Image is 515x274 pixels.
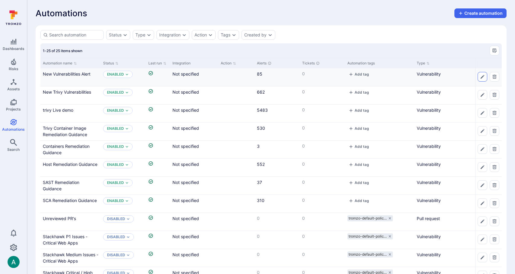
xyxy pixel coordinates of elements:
div: Cell for Last run [146,213,170,231]
div: tags-cell- [347,125,412,132]
button: Created by [244,33,267,37]
div: Cell for Tickets [300,68,345,86]
button: Action [194,33,207,37]
div: Cell for Last run [146,177,170,195]
div: Cell for Integration [170,177,218,195]
p: Enabled [107,144,124,149]
button: Edit automation [478,126,487,136]
div: integration filter [156,30,189,40]
div: Cell for Alerts [254,213,300,231]
div: Cell for Type [414,177,479,195]
a: 530 [257,126,265,131]
span: Not specified [172,234,199,239]
div: Cell for Tickets [300,249,345,267]
button: Enabled [107,108,124,113]
div: status filter [106,30,130,40]
button: Expand dropdown [126,253,130,257]
div: Cell for Integration [170,104,218,122]
p: Pull request [417,215,477,222]
p: 0 [302,125,343,131]
div: Cell for Alerts [254,68,300,86]
div: Cell for Status [101,68,146,86]
a: 85 [257,71,262,76]
button: Delete automation [490,235,499,244]
div: tags-cell- [347,89,412,96]
a: Host Remediation Guidance [43,162,97,167]
a: Trivy Container Image Remediation Guidance [43,126,87,137]
button: add tag [347,90,370,95]
div: Cell for Action [218,213,254,231]
button: Edit automation [478,235,487,244]
div: Cell for Type [414,141,479,158]
div: Cell for Automation tags [345,86,414,104]
button: Delete automation [490,126,499,136]
button: Enabled [107,72,124,77]
div: Cell for Integration [170,195,218,213]
div: Cell for Automation name [40,213,101,231]
p: 0 [257,215,297,221]
button: Edit automation [478,253,487,262]
button: Expand dropdown [125,73,129,76]
div: Cell for Status [101,123,146,140]
div: Cell for [475,86,502,104]
div: tromzo-default-policy [347,215,393,221]
p: Vulnerability [417,71,477,77]
div: Cell for Status [101,141,146,158]
button: Expand dropdown [125,181,129,185]
div: created by filter [242,30,275,40]
p: 0 [302,161,343,167]
div: Cell for Automation tags [345,249,414,267]
span: Dashboards [3,46,24,51]
span: Not specified [172,252,199,257]
div: Cell for Tickets [300,177,345,195]
div: tags-cell- [347,107,412,114]
div: tags-cell- [347,233,412,239]
button: Edit automation [478,180,487,190]
button: add tag [347,144,370,149]
div: Cell for Tickets [300,213,345,231]
p: 0 [302,251,343,257]
p: 0 [302,233,343,239]
span: tromzo-default-polic … [349,252,387,257]
div: Cell for Status [101,231,146,249]
div: Cell for Type [414,159,479,176]
div: Cell for Automation name [40,86,101,104]
div: Cell for Tickets [300,231,345,249]
div: tags-cell- [347,197,412,205]
a: 662 [257,89,265,95]
p: 0 [302,71,343,77]
div: Cell for Type [414,231,479,249]
button: Tags [221,33,230,37]
button: Enabled [107,90,124,95]
span: Not specified [172,198,199,203]
p: 0 [302,107,343,113]
button: Delete automation [490,162,499,172]
div: Unresolved tickets [316,61,320,65]
p: Vulnerability [417,125,477,131]
p: Vulnerability [417,107,477,113]
img: ACg8ocLSa5mPYBaXNx3eFu_EmspyJX0laNWN7cXOFirfQ7srZveEpg=s96-c [8,256,20,268]
div: Cell for Type [414,86,479,104]
button: Delete automation [490,72,499,82]
a: 310 [257,198,264,203]
button: Expand dropdown [125,91,129,94]
div: Cell for Type [414,68,479,86]
div: Cell for Alerts [254,141,300,158]
p: Vulnerability [417,197,477,204]
div: Cell for Type [414,195,479,213]
div: Cell for Last run [146,86,170,104]
p: Vulnerability [417,179,477,185]
span: Not specified [172,144,199,149]
p: Enabled [107,162,124,167]
p: 0 [257,251,297,257]
div: tags-cell- [347,251,412,257]
div: Cell for Status [101,86,146,104]
span: Not specified [172,126,199,131]
button: Edit automation [478,72,487,82]
div: Cell for Last run [146,195,170,213]
button: Enabled [107,198,124,203]
button: Sort by Status [103,61,118,66]
div: Cell for Integration [170,159,218,176]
